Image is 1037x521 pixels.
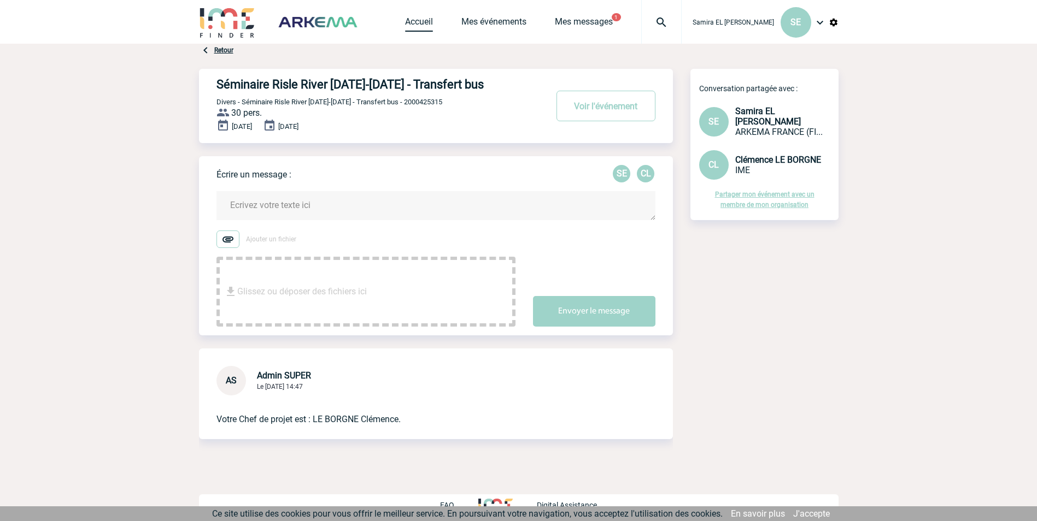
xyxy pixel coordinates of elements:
[216,78,514,91] h4: Séminaire Risle River [DATE]-[DATE] - Transfert bus
[693,19,774,26] span: Samira EL [PERSON_NAME]
[637,165,654,182] div: Clémence LE BORGNE
[440,499,478,510] a: FAQ
[612,13,621,21] button: 1
[216,169,291,180] p: Écrire un message :
[790,17,801,27] span: SE
[537,501,597,510] p: Digital Assistance
[214,46,233,54] a: Retour
[440,501,454,510] p: FAQ
[533,296,655,327] button: Envoyer le message
[212,508,723,519] span: Ce site utilise des cookies pour vous offrir le meilleur service. En poursuivant votre navigation...
[556,91,655,121] button: Voir l'événement
[224,285,237,298] img: file_download.svg
[637,165,654,182] p: CL
[405,16,433,32] a: Accueil
[231,108,262,118] span: 30 pers.
[216,98,442,106] span: Divers - Séminaire Risle River [DATE]-[DATE] - Transfert bus - 2000425315
[246,235,296,243] span: Ajouter un fichier
[715,191,815,209] a: Partager mon événement avec un membre de mon organisation
[735,106,801,127] span: Samira EL [PERSON_NAME]
[216,395,625,426] p: Votre Chef de projet est : LE BORGNE Clémence.
[735,155,821,165] span: Clémence LE BORGNE
[237,264,367,319] span: Glissez ou déposer des fichiers ici
[461,16,526,32] a: Mes événements
[708,159,719,170] span: CL
[699,84,839,93] p: Conversation partagée avec :
[731,508,785,519] a: En savoir plus
[278,122,298,131] span: [DATE]
[478,499,512,512] img: http://www.idealmeetingsevents.fr/
[226,375,237,386] span: AS
[735,127,823,137] span: ARKEMA FRANCE (FILIALE)
[555,16,613,32] a: Mes messages
[735,165,750,175] span: IME
[199,7,256,38] img: IME-Finder
[708,116,719,127] span: SE
[232,122,252,131] span: [DATE]
[613,165,630,182] p: SE
[257,370,311,381] span: Admin SUPER
[793,508,830,519] a: J'accepte
[257,383,303,390] span: Le [DATE] 14:47
[613,165,630,182] div: Samira EL BADRI KAMARA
